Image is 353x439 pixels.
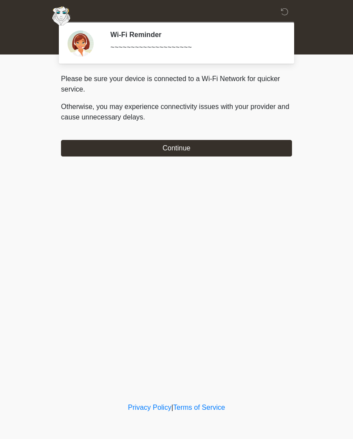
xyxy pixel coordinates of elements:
p: Please be sure your device is connected to a Wi-Fi Network for quicker service. [61,74,292,95]
a: Terms of Service [173,404,225,411]
img: Agent Avatar [68,31,94,57]
h2: Wi-Fi Reminder [110,31,279,39]
span: . [143,113,145,121]
p: Otherwise, you may experience connectivity issues with your provider and cause unnecessary delays [61,102,292,123]
a: Privacy Policy [128,404,172,411]
a: | [171,404,173,411]
div: ~~~~~~~~~~~~~~~~~~~~ [110,42,279,53]
img: Aesthetically Yours Wellness Spa Logo [52,7,70,26]
button: Continue [61,140,292,157]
